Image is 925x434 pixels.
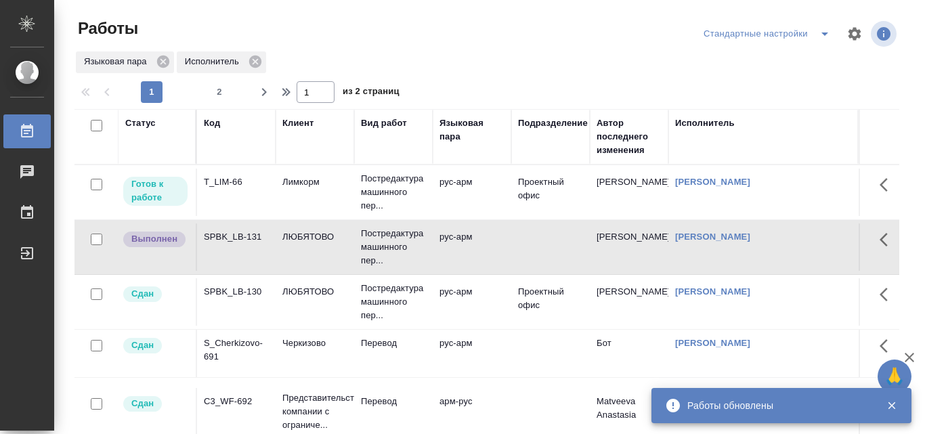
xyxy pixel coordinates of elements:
div: Исполнитель завершил работу [122,230,189,248]
button: Здесь прячутся важные кнопки [872,223,904,256]
td: [PERSON_NAME] [590,169,668,216]
p: Лимкорм [282,175,347,189]
div: Исполнитель может приступить к работе [122,175,189,207]
button: 2 [209,81,230,103]
span: 🙏 [883,362,906,391]
div: Клиент [282,116,314,130]
span: Посмотреть информацию [871,21,899,47]
div: Исполнитель [675,116,735,130]
span: Работы [74,18,138,39]
span: из 2 страниц [343,83,400,103]
div: Исполнитель [177,51,266,73]
div: SPBK_LB-131 [204,230,269,244]
p: Языковая пара [84,55,152,68]
td: Бот [590,330,668,377]
div: SPBK_LB-130 [204,285,269,299]
p: Постредактура машинного пер... [361,227,426,267]
p: Черкизово [282,337,347,350]
div: Менеджер проверил работу исполнителя, передает ее на следующий этап [122,285,189,303]
div: Подразделение [518,116,588,130]
div: Языковая пара [439,116,504,144]
p: Исполнитель [185,55,244,68]
div: Менеджер проверил работу исполнителя, передает ее на следующий этап [122,395,189,413]
p: Выполнен [131,232,177,246]
td: рус-арм [433,278,511,326]
button: Здесь прячутся важные кнопки [872,330,904,362]
p: Сдан [131,397,154,410]
div: S_Cherkizovo-691 [204,337,269,364]
td: Проектный офис [511,278,590,326]
td: рус-арм [433,330,511,377]
div: Языковая пара [76,51,174,73]
p: ЛЮБЯТОВО [282,285,347,299]
span: 2 [209,85,230,99]
div: Статус [125,116,156,130]
div: Автор последнего изменения [597,116,662,157]
div: Код [204,116,220,130]
button: Здесь прячутся важные кнопки [872,169,904,201]
button: 🙏 [878,360,911,393]
td: рус-арм [433,223,511,271]
p: Постредактура машинного пер... [361,282,426,322]
td: Проектный офис [511,169,590,216]
a: [PERSON_NAME] [675,232,750,242]
p: ЛЮБЯТОВО [282,230,347,244]
div: T_LIM-66 [204,175,269,189]
p: Постредактура машинного пер... [361,172,426,213]
button: Закрыть [878,399,905,412]
td: [PERSON_NAME] [590,223,668,271]
td: [PERSON_NAME] [590,278,668,326]
div: split button [700,23,838,45]
div: C3_WF-692 [204,395,269,408]
p: Представительство компании с ограниче... [282,391,347,432]
p: Перевод [361,337,426,350]
span: Настроить таблицу [838,18,871,50]
a: [PERSON_NAME] [675,177,750,187]
p: Сдан [131,287,154,301]
div: Менеджер проверил работу исполнителя, передает ее на следующий этап [122,337,189,355]
div: Работы обновлены [687,399,866,412]
p: Сдан [131,339,154,352]
p: Готов к работе [131,177,179,204]
a: [PERSON_NAME] [675,286,750,297]
a: [PERSON_NAME] [675,338,750,348]
p: Перевод [361,395,426,408]
div: Вид работ [361,116,407,130]
button: Здесь прячутся важные кнопки [872,278,904,311]
td: рус-арм [433,169,511,216]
